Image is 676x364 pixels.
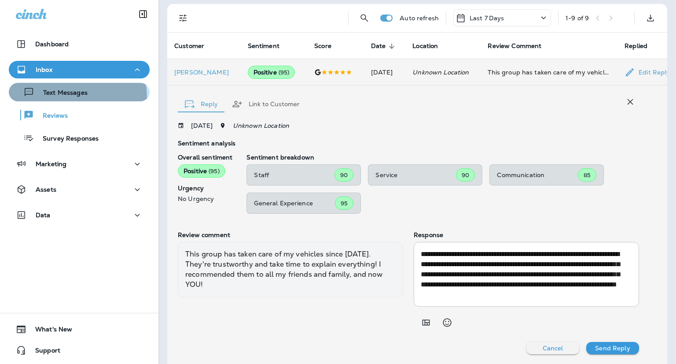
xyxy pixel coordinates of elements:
[497,171,578,178] p: Communication
[36,186,56,193] p: Assets
[174,69,234,76] div: Click to view Customer Drawer
[131,5,155,23] button: Collapse Sidebar
[178,231,403,238] p: Review comment
[625,42,659,50] span: Replied
[488,42,553,50] span: Review Comment
[254,200,335,207] p: General Experience
[191,122,213,129] p: [DATE]
[254,171,334,178] p: Staff
[9,61,150,78] button: Inbox
[488,68,610,77] div: This group has taken care of my vehicles since 2012. They're trustworthy and take time to explain...
[642,9,659,27] button: Export as CSV
[417,314,435,331] button: Add in a premade template
[340,171,348,179] span: 90
[36,160,66,167] p: Marketing
[178,242,403,297] div: This group has taken care of my vehicles since [DATE]. They're trustworthy and take time to expla...
[174,42,204,50] span: Customer
[248,42,279,50] span: Sentiment
[9,106,150,124] button: Reviews
[178,154,232,161] p: Overall sentiment
[174,69,234,76] p: [PERSON_NAME]
[543,345,563,352] p: Cancel
[34,112,68,120] p: Reviews
[9,181,150,198] button: Assets
[174,42,216,50] span: Customer
[9,342,150,359] button: Support
[526,342,579,354] button: Cancel
[412,68,469,76] em: Unknown Location
[34,135,99,143] p: Survey Responses
[566,15,589,22] div: 1 - 9 of 9
[470,15,504,22] p: Last 7 Days
[9,129,150,147] button: Survey Responses
[35,41,69,48] p: Dashboard
[400,15,439,22] p: Auto refresh
[209,167,220,175] span: ( 95 )
[233,122,289,130] em: Unknown Location
[438,314,456,331] button: Select an emoji
[248,66,295,79] div: Positive
[36,66,52,73] p: Inbox
[586,342,639,354] button: Send Reply
[314,42,343,50] span: Score
[178,195,232,202] p: No Urgency
[34,89,88,97] p: Text Messages
[26,326,72,336] span: What's New
[488,42,541,50] span: Review Comment
[371,42,397,50] span: Date
[356,9,373,27] button: Search Reviews
[9,35,150,53] button: Dashboard
[595,345,630,352] p: Send Reply
[371,42,386,50] span: Date
[364,59,405,85] td: [DATE]
[341,200,348,207] span: 95
[462,171,469,179] span: 90
[248,42,291,50] span: Sentiment
[584,171,591,179] span: 85
[414,231,639,238] p: Response
[375,171,456,178] p: Service
[9,83,150,101] button: Text Messages
[279,69,290,76] span: ( 95 )
[174,9,192,27] button: Filters
[178,185,232,192] p: Urgency
[225,88,307,120] button: Link to Customer
[178,140,639,147] p: Sentiment analysis
[9,155,150,173] button: Marketing
[412,42,449,50] span: Location
[9,206,150,224] button: Data
[314,42,331,50] span: Score
[246,154,639,161] p: Sentiment breakdown
[635,69,670,76] p: Edit Reply
[26,347,60,357] span: Support
[178,88,225,120] button: Reply
[178,164,225,178] div: Positive
[625,42,647,50] span: Replied
[9,320,150,338] button: What's New
[412,42,438,50] span: Location
[36,212,51,219] p: Data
